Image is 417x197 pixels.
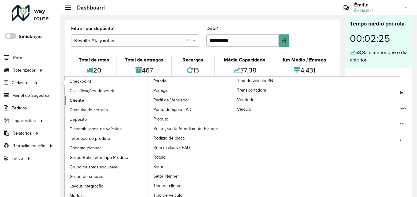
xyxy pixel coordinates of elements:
div: Km Médio / Entrega [277,56,332,64]
div: 77,38 [216,64,273,77]
span: Restrição de Atendimento Planner [153,125,218,132]
a: Produto [148,114,232,124]
a: Veículo [232,104,316,114]
span: Tipo de cliente [153,183,182,189]
span: Produto [153,116,168,122]
a: Consulta de setores [65,105,149,114]
span: Cadastros [12,80,31,86]
span: Depósito [70,116,87,123]
span: Clear all [186,37,191,44]
button: Choose Date [279,34,289,47]
a: Grupo de rotas exclusiva [65,162,149,171]
a: Contato Rápido [339,1,353,14]
a: Disponibilidade de veículos [65,124,149,133]
span: Vendedor [237,97,256,103]
div: 4,431 [277,64,332,77]
span: Transportadora [237,87,266,93]
span: Gabarito planner [70,145,101,151]
div: Recargas [173,56,212,64]
a: Vendedor [232,95,316,104]
div: Tempo médio por rota [350,20,407,28]
span: Grupo de setores [70,173,103,180]
span: Retroalimentação [13,143,45,149]
span: Grupo de rotas exclusiva [70,164,117,170]
h2: Dashboard [71,4,105,11]
div: 20 [73,64,115,77]
span: Perfil de Vendedor [153,97,189,103]
span: Setor Planner [153,173,179,179]
div: Total de rotas [73,56,115,64]
a: Depósito [65,115,149,124]
span: Tipo de veículo RN [237,77,273,84]
span: Painel de Sugestão [13,92,49,99]
a: Rota exclusiva FAD [148,143,232,152]
span: Tático [12,155,23,162]
span: Roteirizador [13,67,36,73]
label: Filtrar por depósito [71,25,115,32]
label: Data [206,25,219,32]
span: Rótulo [153,154,166,160]
span: Rodízio de placa [153,135,185,141]
span: Consulta de setores [70,107,108,113]
a: Restrição de Atendimento Planner [148,124,232,133]
span: Relatórios [13,130,32,136]
h3: Émille [354,2,400,8]
div: Média Capacidade [216,56,273,64]
span: Ponto de apoio FAD [153,106,192,113]
a: Rótulo [148,152,232,162]
a: Checkpoint [65,77,149,86]
span: Pedágio [153,87,169,94]
a: Cliente [65,96,149,105]
span: Pedidos [12,105,27,111]
a: Setor [148,162,232,171]
a: Perfil de Vendedor [148,95,232,104]
a: Grupo de setores [65,172,149,181]
span: Setor [153,164,163,170]
span: Checkpoint [70,78,91,85]
span: Cliente [70,97,84,104]
span: Émille Eloi [354,8,400,14]
span: Fator tipo de produto [70,135,110,142]
span: Layout integração [70,183,103,189]
div: Total de entregas [119,56,169,64]
div: 467 [119,64,169,77]
a: Gabarito planner [65,143,149,152]
span: Veículo [237,106,251,112]
a: Fator tipo de produto [65,134,149,143]
a: Classificações de venda [65,86,149,95]
a: Pedágio [148,86,232,95]
span: Painel [13,54,25,61]
span: Classificações de venda [70,88,115,94]
a: Tipo de cliente [148,181,232,190]
span: Rota exclusiva FAD [153,144,190,151]
h4: Alertas [350,74,407,83]
span: Disponibilidade de veículos [70,126,122,132]
div: 68,82% menor que o dia anterior [350,49,407,64]
a: Rodízio de placa [148,133,232,143]
div: 15 [173,64,212,77]
span: Parada [153,78,166,84]
a: Layout integração [65,181,149,191]
a: Ponto de apoio FAD [148,105,232,114]
span: Importações [13,117,36,124]
label: Simulação [19,33,42,40]
a: Setor Planner [148,171,232,181]
a: Grupo Rota Fator Tipo Produto [65,153,149,162]
span: Grupo Rota Fator Tipo Produto [70,154,128,161]
a: Transportadora [232,85,316,95]
div: 00:02:25 [350,28,407,49]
